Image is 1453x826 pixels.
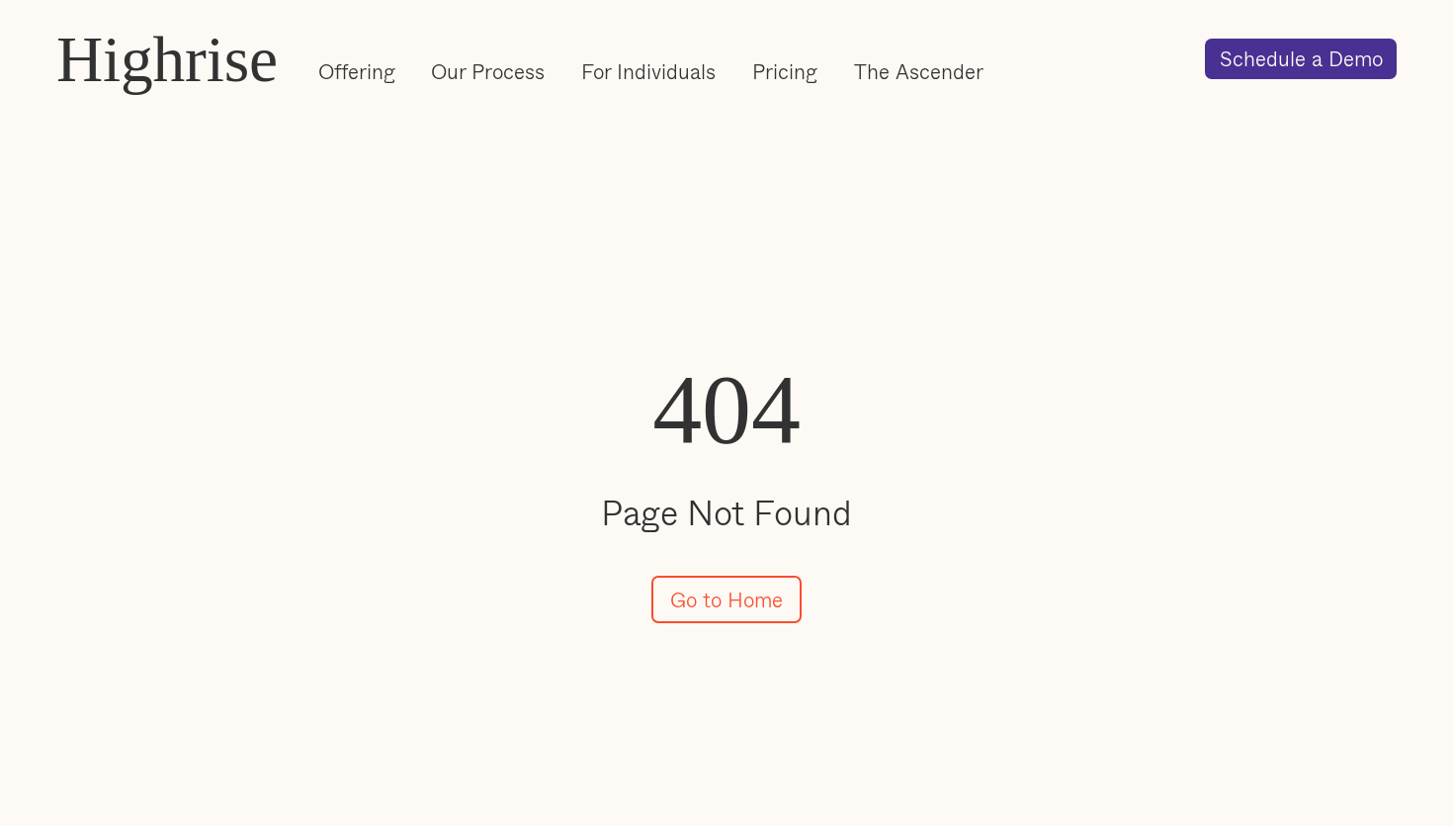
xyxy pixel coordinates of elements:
a: Highrise [56,24,278,95]
a: The Ascender [854,57,983,86]
a: Our Process [431,57,545,86]
h2: Page Not Found [578,493,875,532]
a: Pricing [752,57,817,86]
a: For Individuals [581,57,716,86]
h1: 404 [578,355,875,464]
a: Offering [318,57,395,86]
a: Go to Home [651,576,802,623]
a: Schedule a Demo [1205,39,1397,79]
